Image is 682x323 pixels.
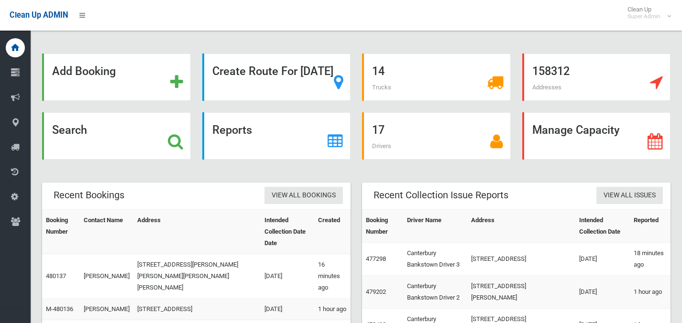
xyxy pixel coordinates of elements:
a: M-480136 [46,305,73,312]
td: [STREET_ADDRESS][PERSON_NAME] [467,276,575,309]
a: View All Bookings [264,187,343,205]
strong: Add Booking [52,65,116,78]
a: 480137 [46,272,66,280]
th: Booking Number [362,210,403,243]
td: [DATE] [575,276,629,309]
th: Reported [630,210,671,243]
span: Addresses [532,84,561,91]
td: [STREET_ADDRESS][PERSON_NAME][PERSON_NAME][PERSON_NAME][PERSON_NAME] [133,254,261,299]
a: 14 Trucks [362,54,511,101]
th: Address [467,210,575,243]
a: Reports [202,112,351,160]
strong: Manage Capacity [532,123,619,137]
td: [DATE] [261,299,314,320]
a: 477298 [366,255,386,262]
td: [STREET_ADDRESS] [133,299,261,320]
span: Clean Up ADMIN [10,11,68,20]
strong: 158312 [532,65,570,78]
td: [DATE] [575,243,629,276]
span: Trucks [372,84,391,91]
a: Add Booking [42,54,191,101]
a: View All Issues [596,187,663,205]
header: Recent Bookings [42,186,136,205]
td: 1 hour ago [314,299,351,320]
span: Clean Up [623,6,670,20]
small: Super Admin [627,13,660,20]
td: 1 hour ago [630,276,671,309]
header: Recent Collection Issue Reports [362,186,520,205]
a: 17 Drivers [362,112,511,160]
th: Created [314,210,351,254]
strong: Search [52,123,87,137]
strong: Create Route For [DATE] [212,65,333,78]
th: Intended Collection Date [575,210,629,243]
th: Address [133,210,261,254]
strong: 14 [372,65,385,78]
a: Search [42,112,191,160]
a: Create Route For [DATE] [202,54,351,101]
td: Canterbury Bankstown Driver 3 [403,243,467,276]
td: [PERSON_NAME] [80,299,133,320]
td: [STREET_ADDRESS] [467,243,575,276]
td: 16 minutes ago [314,254,351,299]
a: 158312 Addresses [522,54,671,101]
td: [DATE] [261,254,314,299]
th: Booking Number [42,210,80,254]
strong: Reports [212,123,252,137]
th: Intended Collection Date Date [261,210,314,254]
td: Canterbury Bankstown Driver 2 [403,276,467,309]
a: 479202 [366,288,386,295]
th: Contact Name [80,210,133,254]
td: [PERSON_NAME] [80,254,133,299]
th: Driver Name [403,210,467,243]
td: 18 minutes ago [630,243,671,276]
a: Manage Capacity [522,112,671,160]
span: Drivers [372,142,391,150]
strong: 17 [372,123,385,137]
